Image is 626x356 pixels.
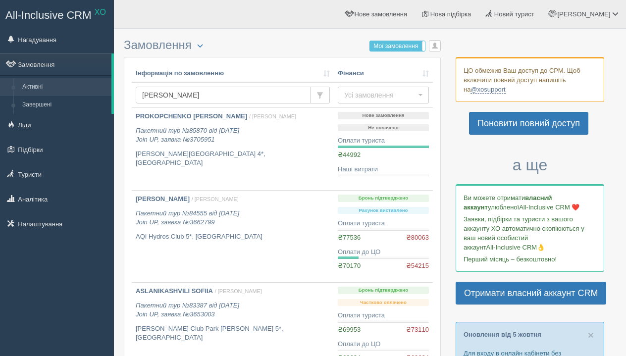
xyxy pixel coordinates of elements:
[464,193,596,212] p: Ви можете отримати улюбленої
[456,156,604,174] h3: а ще
[557,10,610,18] span: [PERSON_NAME]
[464,331,541,338] a: Оновлення від 5 жовтня
[132,108,334,190] a: PROKOPCHENKO [PERSON_NAME] / [PERSON_NAME] Пакетний тур №85870 від [DATE]Join UP, заявка №3705951...
[136,127,239,144] i: Пакетний тур №85870 від [DATE] Join UP, заявка №3705951
[338,207,429,214] p: Рахунок виставлено
[136,87,311,103] input: Пошук за номером замовлення, ПІБ або паспортом туриста
[338,326,361,333] span: ₴69953
[338,69,429,78] a: Фінанси
[588,329,594,341] span: ×
[338,165,429,174] div: Наші витрати
[338,151,361,158] span: ₴44992
[136,324,330,343] p: [PERSON_NAME] Club Park [PERSON_NAME] 5*, [GEOGRAPHIC_DATA]
[338,195,429,202] p: Бронь підтверджено
[470,86,505,94] a: @xosupport
[338,287,429,294] p: Бронь підтверджено
[338,234,361,241] span: ₴77536
[338,340,429,349] div: Оплати до ЦО
[136,302,239,318] i: Пакетний тур №83387 від [DATE] Join UP, заявка №3653003
[338,136,429,146] div: Оплати туриста
[486,244,545,251] span: All-Inclusive CRM👌
[464,254,596,264] p: Перший місяць – безкоштовно!
[338,87,429,103] button: Усі замовлення
[136,195,190,203] b: [PERSON_NAME]
[456,282,606,305] a: Отримати власний аккаунт CRM
[344,90,416,100] span: Усі замовлення
[469,112,588,135] a: Поновити повний доступ
[5,9,92,21] span: All-Inclusive CRM
[338,262,361,269] span: ₴70170
[136,150,330,168] p: [PERSON_NAME][GEOGRAPHIC_DATA] 4*, [GEOGRAPHIC_DATA]
[192,196,239,202] span: / [PERSON_NAME]
[0,0,113,28] a: All-Inclusive CRM XO
[464,194,552,211] b: власний аккаунт
[124,39,441,52] h3: Замовлення
[338,219,429,228] div: Оплати туриста
[338,112,429,119] p: Нове замовлення
[136,112,247,120] b: PROKOPCHENKO [PERSON_NAME]
[338,311,429,320] div: Оплати туриста
[494,10,534,18] span: Новий турист
[18,78,111,96] a: Активні
[519,203,579,211] span: All-Inclusive CRM ❤️
[132,191,334,282] a: [PERSON_NAME] / [PERSON_NAME] Пакетний тур №84555 від [DATE]Join UP, заявка №3662799 AQI Hydros C...
[406,233,429,243] span: ₴80063
[355,10,407,18] span: Нове замовлення
[215,288,262,294] span: / [PERSON_NAME]
[338,248,429,257] div: Оплати до ЦО
[464,214,596,252] p: Заявки, підбірки та туристи з вашого аккаунту ХО автоматично скопіюються у ваш новий особистий ак...
[406,261,429,271] span: ₴54215
[249,113,296,119] span: / [PERSON_NAME]
[338,124,429,132] p: Не оплачено
[95,8,106,16] sup: XO
[338,299,429,306] p: Частково оплачено
[370,41,425,51] label: Мої замовлення
[136,69,330,78] a: Інформація по замовленню
[136,232,330,242] p: AQI Hydros Club 5*, [GEOGRAPHIC_DATA]
[136,209,239,226] i: Пакетний тур №84555 від [DATE] Join UP, заявка №3662799
[136,287,213,295] b: ASLANIKASHVILI SOFIIA
[430,10,471,18] span: Нова підбірка
[406,325,429,335] span: ₴73110
[18,96,111,114] a: Завершені
[456,57,604,102] div: ЦО обмежив Ваш доступ до СРМ. Щоб включити повний доступ напишіть на
[588,330,594,340] button: Close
